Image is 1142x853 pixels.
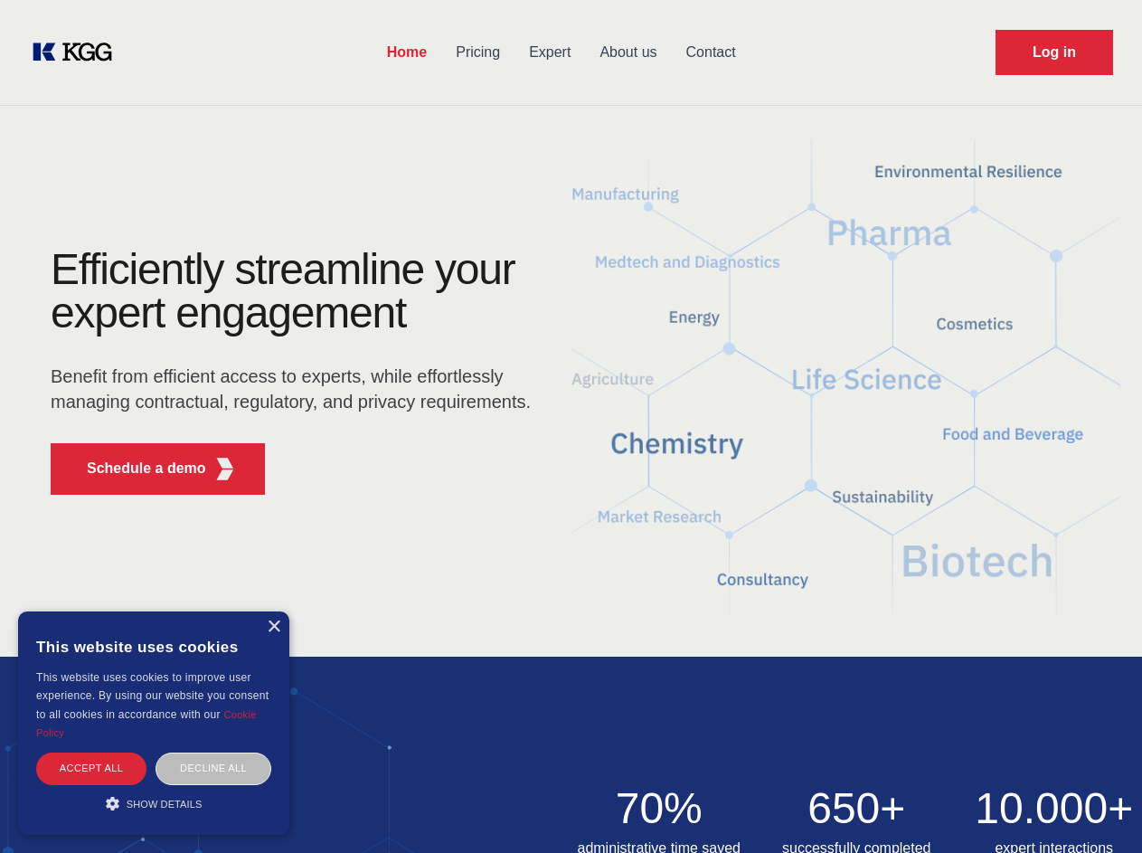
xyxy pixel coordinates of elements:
p: Benefit from efficient access to experts, while effortlessly managing contractual, regulatory, an... [51,364,543,414]
a: Home [373,29,441,76]
a: Pricing [441,29,514,76]
span: This website uses cookies to improve user experience. By using our website you consent to all coo... [36,671,269,721]
a: Request Demo [996,30,1113,75]
a: Expert [514,29,585,76]
img: KGG Fifth Element RED [213,458,236,480]
a: About us [585,29,671,76]
a: KOL Knowledge Platform: Talk to Key External Experts (KEE) [29,38,127,67]
div: Show details [36,794,271,812]
a: Cookie Policy [36,709,257,738]
h1: Efficiently streamline your expert engagement [51,248,543,335]
img: KGG Fifth Element RED [571,118,1121,639]
h2: 70% [571,787,748,830]
iframe: Chat Widget [1052,766,1142,853]
p: Schedule a demo [87,458,206,479]
div: Accept all [36,753,146,784]
span: Show details [127,799,203,810]
div: Decline all [156,753,271,784]
div: Close [267,621,280,634]
button: Schedule a demoKGG Fifth Element RED [51,443,265,495]
div: This website uses cookies [36,625,271,668]
a: Contact [672,29,750,76]
h2: 650+ [769,787,945,830]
